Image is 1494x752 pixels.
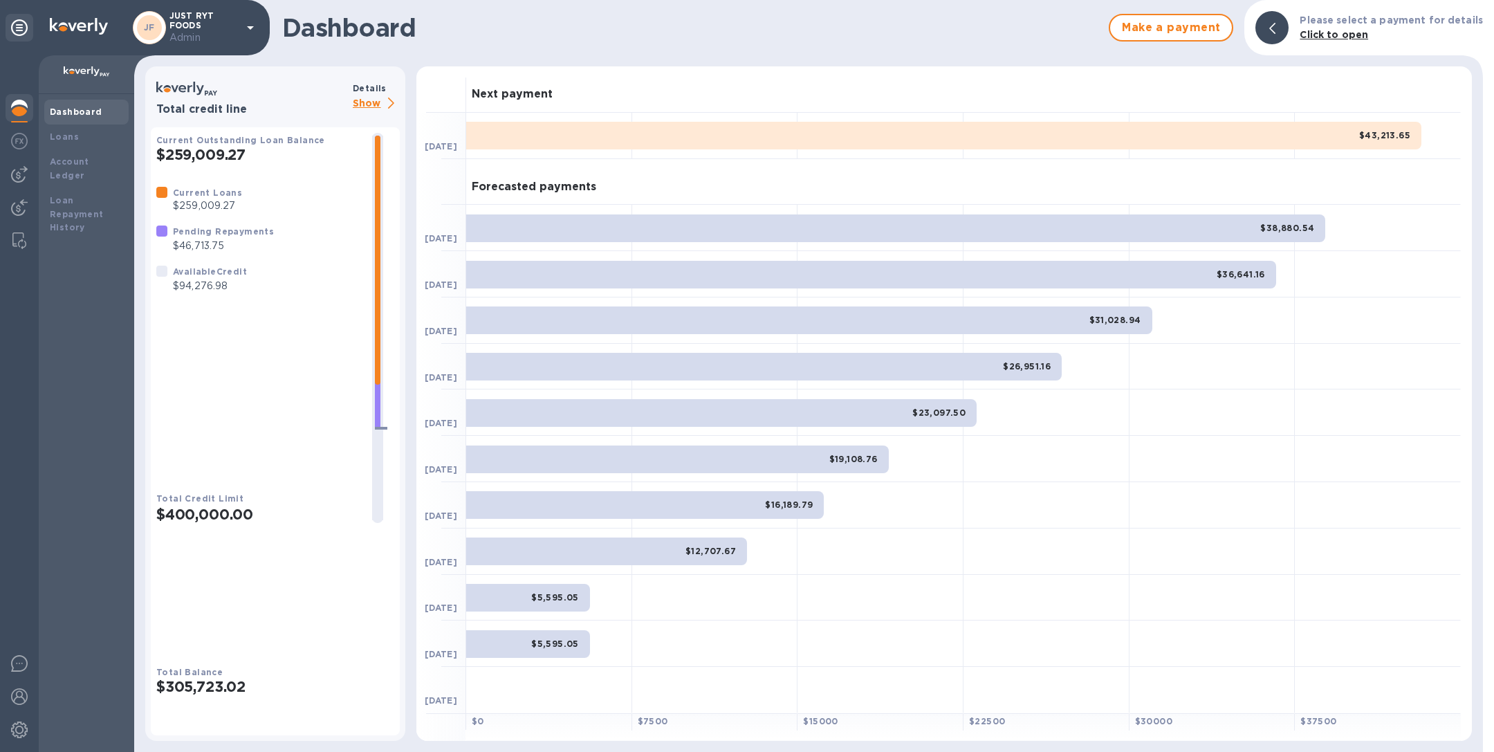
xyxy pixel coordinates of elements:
b: Dashboard [50,107,102,117]
b: Loan Repayment History [50,195,104,233]
b: [DATE] [425,557,457,567]
p: $46,713.75 [173,239,274,253]
b: $19,108.76 [829,454,878,464]
b: Please select a payment for details [1300,15,1483,26]
b: [DATE] [425,511,457,521]
b: [DATE] [425,695,457,706]
b: $38,880.54 [1260,223,1314,233]
h1: Dashboard [282,13,1102,42]
b: Pending Repayments [173,226,274,237]
b: [DATE] [425,233,457,244]
b: Current Outstanding Loan Balance [156,135,325,145]
button: Make a payment [1109,14,1233,42]
h3: Total credit line [156,103,347,116]
p: JUST RYT FOODS [169,11,239,45]
b: JF [144,22,155,33]
b: $26,951.16 [1003,361,1051,372]
img: Foreign exchange [11,133,28,149]
b: Details [353,83,387,93]
b: $5,595.05 [531,592,579,603]
b: Total Balance [156,667,223,677]
b: $5,595.05 [531,639,579,649]
b: [DATE] [425,372,457,383]
img: Logo [50,18,108,35]
b: [DATE] [425,326,457,336]
div: Unpin categories [6,14,33,42]
span: Make a payment [1121,19,1221,36]
b: Click to open [1300,29,1368,40]
h3: Next payment [472,88,553,101]
b: $ 37500 [1300,716,1336,726]
b: [DATE] [425,649,457,659]
b: [DATE] [425,603,457,613]
b: $43,213.65 [1359,130,1410,140]
b: $ 0 [472,716,484,726]
h2: $305,723.02 [156,678,394,695]
p: Show [353,95,400,113]
b: $23,097.50 [912,407,966,418]
b: $ 7500 [638,716,668,726]
b: $16,189.79 [765,499,813,510]
b: Available Credit [173,266,247,277]
b: $ 30000 [1135,716,1172,726]
p: $259,009.27 [173,199,242,213]
b: Loans [50,131,79,142]
b: $ 15000 [803,716,838,726]
b: Current Loans [173,187,242,198]
b: $36,641.16 [1217,269,1265,279]
b: [DATE] [425,418,457,428]
p: Admin [169,30,239,45]
b: Account Ledger [50,156,89,181]
h3: Forecasted payments [472,181,596,194]
b: [DATE] [425,279,457,290]
h2: $259,009.27 [156,146,361,163]
b: [DATE] [425,464,457,475]
b: $12,707.67 [685,546,736,556]
b: $ 22500 [969,716,1005,726]
p: $94,276.98 [173,279,247,293]
h2: $400,000.00 [156,506,361,523]
b: [DATE] [425,141,457,152]
b: $31,028.94 [1089,315,1141,325]
b: Total Credit Limit [156,493,243,504]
